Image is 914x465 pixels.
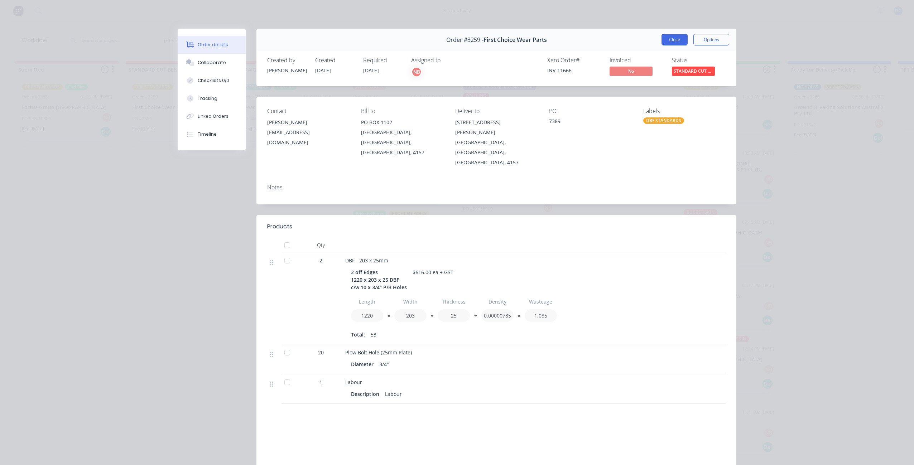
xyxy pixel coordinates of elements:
div: [GEOGRAPHIC_DATA], [GEOGRAPHIC_DATA], [GEOGRAPHIC_DATA], 4157 [361,127,443,158]
div: [GEOGRAPHIC_DATA], [GEOGRAPHIC_DATA], [GEOGRAPHIC_DATA], 4157 [455,137,538,168]
div: Products [267,222,292,231]
div: Created by [267,57,307,64]
input: Value [438,309,470,322]
div: $616.00 ea + GST [410,267,456,277]
div: Checklists 0/0 [198,77,229,84]
span: DBF - 203 x 25mm [345,257,388,264]
div: PO BOX 1102[GEOGRAPHIC_DATA], [GEOGRAPHIC_DATA], [GEOGRAPHIC_DATA], 4157 [361,117,443,158]
input: Label [394,295,427,308]
input: Label [481,295,514,308]
span: 1 [319,378,322,386]
div: 3/4" [376,359,392,369]
div: Invoiced [610,57,663,64]
span: Labour [345,379,362,386]
div: [PERSON_NAME] [267,117,350,127]
span: Order #3259 - [446,37,484,43]
div: Required [363,57,403,64]
div: PO [549,108,631,115]
div: Tracking [198,95,217,102]
div: Timeline [198,131,217,137]
div: [EMAIL_ADDRESS][DOMAIN_NAME] [267,127,350,147]
div: PO BOX 1102 [361,117,443,127]
div: Diameter [351,359,376,369]
div: Description [351,389,382,399]
span: [DATE] [315,67,331,74]
div: INV-11666 [547,67,601,74]
input: Value [525,309,557,322]
div: Qty [299,238,342,252]
div: [PERSON_NAME] [267,67,307,74]
div: Labels [643,108,726,115]
button: Close [662,34,688,45]
div: DBF STANDARDS [643,117,684,124]
div: Deliver to [455,108,538,115]
span: First Choice Wear Parts [484,37,547,43]
div: Notes [267,184,726,191]
button: Timeline [178,125,246,143]
div: [STREET_ADDRESS][PERSON_NAME][GEOGRAPHIC_DATA], [GEOGRAPHIC_DATA], [GEOGRAPHIC_DATA], 4157 [455,117,538,168]
input: Value [351,309,383,322]
input: Value [394,309,427,322]
span: No [610,67,653,76]
input: Label [438,295,470,308]
input: Label [525,295,557,308]
span: STANDARD CUT BE... [672,67,715,76]
button: Collaborate [178,54,246,72]
span: 2 [319,257,322,264]
button: Linked Orders [178,107,246,125]
span: 20 [318,349,324,356]
span: [DATE] [363,67,379,74]
span: Plow Bolt Hole (25mm Plate) [345,349,412,356]
div: Assigned to [411,57,483,64]
input: Value [481,309,514,322]
div: Collaborate [198,59,226,66]
input: Label [351,295,383,308]
div: Labour [382,389,405,399]
button: Tracking [178,89,246,107]
div: Created [315,57,355,64]
div: Linked Orders [198,113,228,120]
div: Order details [198,42,228,48]
button: STANDARD CUT BE... [672,67,715,77]
button: Options [693,34,729,45]
div: [PERSON_NAME][EMAIL_ADDRESS][DOMAIN_NAME] [267,117,350,147]
div: Status [672,57,726,64]
div: 7389 [549,117,631,127]
span: Total: [351,331,365,338]
div: Contact [267,108,350,115]
span: 53 [371,331,376,338]
button: NB [411,67,422,77]
div: 2 off Edges 1220 x 203 x 25 DBF c/w 10 x 3/4" P/B Holes [351,267,410,292]
button: Order details [178,36,246,54]
button: Checklists 0/0 [178,72,246,89]
div: Bill to [361,108,443,115]
div: [STREET_ADDRESS][PERSON_NAME] [455,117,538,137]
div: Xero Order # [547,57,601,64]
